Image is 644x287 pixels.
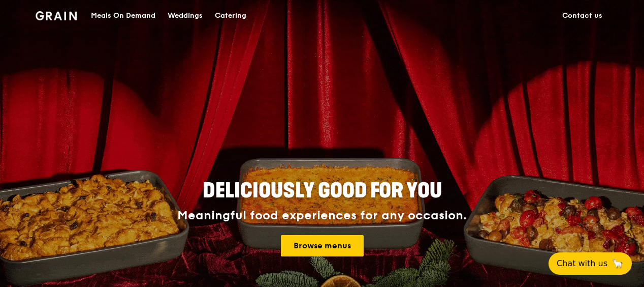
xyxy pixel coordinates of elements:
a: Contact us [556,1,608,31]
div: Meaningful food experiences for any occasion. [139,209,505,223]
div: Catering [215,1,246,31]
div: Weddings [168,1,203,31]
span: Deliciously good for you [203,179,442,203]
span: 🦙 [611,257,624,270]
span: Chat with us [557,257,607,270]
img: Grain [36,11,77,20]
a: Weddings [162,1,209,31]
div: Meals On Demand [91,1,155,31]
a: Browse menus [281,235,364,256]
a: Catering [209,1,252,31]
button: Chat with us🦙 [549,252,632,275]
